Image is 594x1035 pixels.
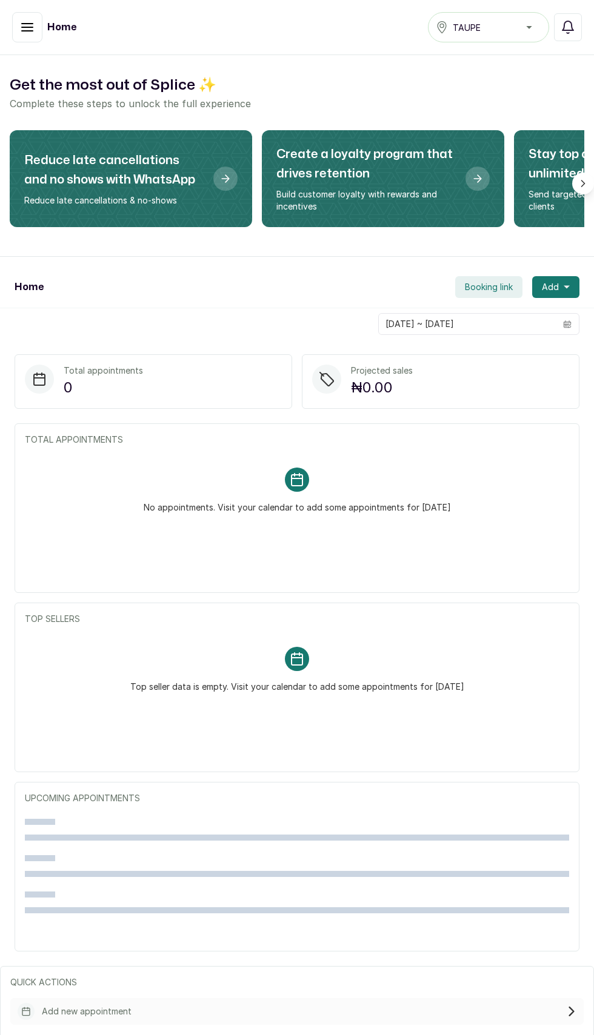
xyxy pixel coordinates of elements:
[542,281,559,293] span: Add
[351,377,413,398] p: ₦0.00
[47,20,76,35] h1: Home
[262,130,504,227] div: Create a loyalty program that drives retention
[453,21,481,34] span: TAUPE
[64,377,143,398] p: 0
[10,130,252,227] div: Reduce late cancellations and no shows with WhatsApp
[42,1005,132,1017] p: Add new appointment
[15,280,44,294] h1: Home
[379,314,556,334] input: Select date
[10,976,584,988] p: QUICK ACTIONS
[563,320,572,328] svg: calendar
[428,12,549,42] button: TAUPE
[24,151,204,190] h2: Reduce late cancellations and no shows with WhatsApp
[144,492,451,514] p: No appointments. Visit your calendar to add some appointments for [DATE]
[276,145,456,184] h2: Create a loyalty program that drives retention
[25,434,569,446] p: TOTAL APPOINTMENTS
[465,281,513,293] span: Booking link
[10,74,584,96] h2: Get the most out of Splice ✨
[532,276,579,298] button: Add
[25,792,569,804] p: UPCOMING APPOINTMENTS
[64,365,143,377] p: Total appointments
[455,276,522,298] button: Booking link
[351,365,413,377] p: Projected sales
[25,613,569,625] p: TOP SELLERS
[276,188,456,213] p: Build customer loyalty with rewards and incentives
[130,671,464,693] p: Top seller data is empty. Visit your calendar to add some appointments for [DATE]
[10,96,584,111] p: Complete these steps to unlock the full experience
[24,194,204,207] p: Reduce late cancellations & no-shows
